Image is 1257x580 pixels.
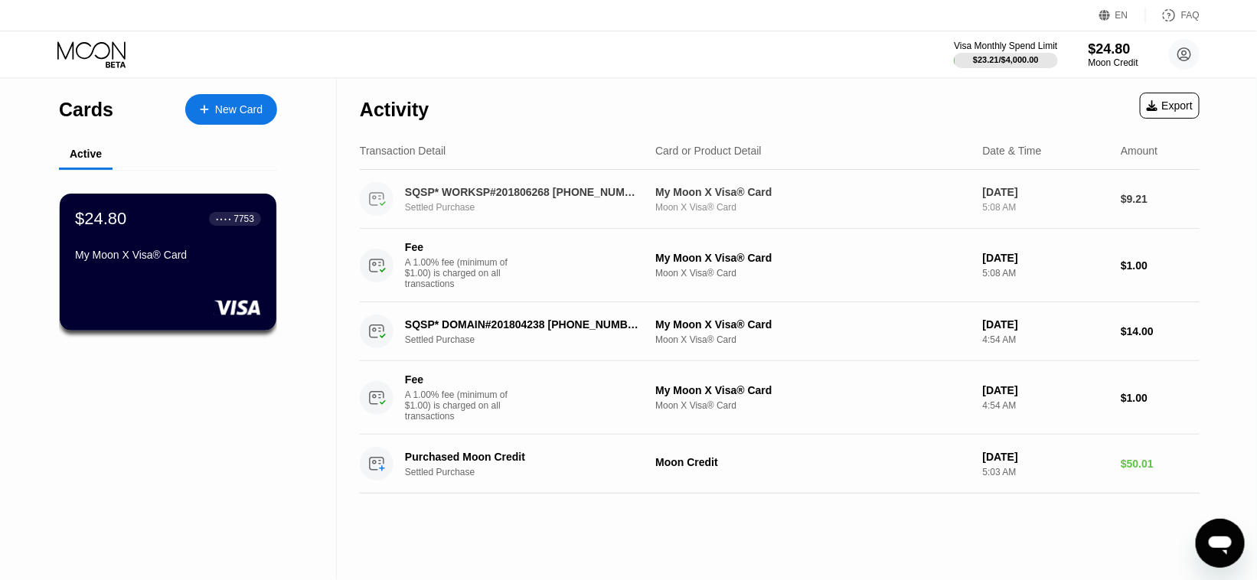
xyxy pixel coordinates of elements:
[360,229,1200,302] div: FeeA 1.00% fee (minimum of $1.00) is charged on all transactionsMy Moon X Visa® CardMoon X Visa® ...
[405,467,660,477] div: Settled Purchase
[983,252,1109,264] div: [DATE]
[1121,193,1200,205] div: $9.21
[1121,392,1200,404] div: $1.00
[983,186,1109,198] div: [DATE]
[70,148,102,160] div: Active
[983,318,1109,331] div: [DATE]
[655,400,970,411] div: Moon X Visa® Card
[216,217,231,221] div: ● ● ● ●
[405,257,520,289] div: A 1.00% fee (minimum of $1.00) is charged on all transactions
[1146,8,1200,23] div: FAQ
[75,249,261,261] div: My Moon X Visa® Card
[1121,145,1157,157] div: Amount
[954,41,1057,68] div: Visa Monthly Spend Limit$23.21/$4,000.00
[360,302,1200,361] div: SQSP* DOMAIN#201804238 [PHONE_NUMBER] USSettled PurchaseMy Moon X Visa® CardMoon X Visa® Card[DAT...
[1089,41,1138,57] div: $24.80
[973,55,1039,64] div: $23.21 / $4,000.00
[1196,519,1245,568] iframe: Button to launch messaging window
[360,145,446,157] div: Transaction Detail
[405,202,660,213] div: Settled Purchase
[954,41,1057,51] div: Visa Monthly Spend Limit
[1115,10,1128,21] div: EN
[655,334,970,345] div: Moon X Visa® Card
[655,252,970,264] div: My Moon X Visa® Card
[983,400,1109,411] div: 4:54 AM
[1140,93,1200,119] div: Export
[405,186,642,198] div: SQSP* WORKSP#201806268 [PHONE_NUMBER] US
[59,99,113,121] div: Cards
[655,456,970,468] div: Moon Credit
[60,194,276,331] div: $24.80● ● ● ●7753My Moon X Visa® Card
[1121,259,1200,272] div: $1.00
[1089,41,1138,68] div: $24.80Moon Credit
[655,384,970,396] div: My Moon X Visa® Card
[655,186,970,198] div: My Moon X Visa® Card
[655,145,762,157] div: Card or Product Detail
[1099,8,1146,23] div: EN
[360,435,1200,494] div: Purchased Moon CreditSettled PurchaseMoon Credit[DATE]5:03 AM$50.01
[233,213,254,224] div: 7753
[983,467,1109,477] div: 5:03 AM
[983,451,1109,463] div: [DATE]
[655,318,970,331] div: My Moon X Visa® Card
[1181,10,1200,21] div: FAQ
[405,373,512,386] div: Fee
[655,268,970,279] div: Moon X Visa® Card
[405,389,520,422] div: A 1.00% fee (minimum of $1.00) is charged on all transactions
[983,334,1109,345] div: 4:54 AM
[1121,458,1200,470] div: $50.01
[405,334,660,345] div: Settled Purchase
[360,99,429,121] div: Activity
[983,202,1109,213] div: 5:08 AM
[75,209,126,229] div: $24.80
[1089,57,1138,68] div: Moon Credit
[360,170,1200,229] div: SQSP* WORKSP#201806268 [PHONE_NUMBER] USSettled PurchaseMy Moon X Visa® CardMoon X Visa® Card[DAT...
[983,384,1109,396] div: [DATE]
[215,103,263,116] div: New Card
[405,318,642,331] div: SQSP* DOMAIN#201804238 [PHONE_NUMBER] US
[405,451,642,463] div: Purchased Moon Credit
[360,361,1200,435] div: FeeA 1.00% fee (minimum of $1.00) is charged on all transactionsMy Moon X Visa® CardMoon X Visa® ...
[1121,325,1200,337] div: $14.00
[983,145,1042,157] div: Date & Time
[983,268,1109,279] div: 5:08 AM
[655,202,970,213] div: Moon X Visa® Card
[185,94,277,125] div: New Card
[1147,99,1193,112] div: Export
[405,241,512,253] div: Fee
